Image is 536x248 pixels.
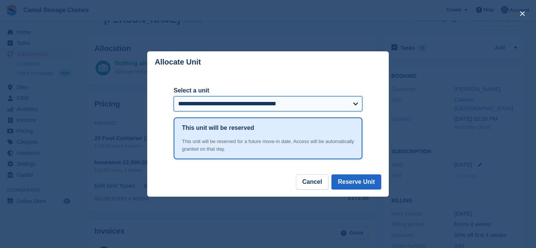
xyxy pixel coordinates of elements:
p: Allocate Unit [155,58,201,66]
h1: This unit will be reserved [182,123,254,132]
button: Cancel [296,174,328,189]
button: close [516,8,528,20]
div: This unit will be reserved for a future move-in date. Access will be automatically granted on tha... [182,138,354,152]
label: Select a unit [174,86,362,95]
button: Reserve Unit [331,174,381,189]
